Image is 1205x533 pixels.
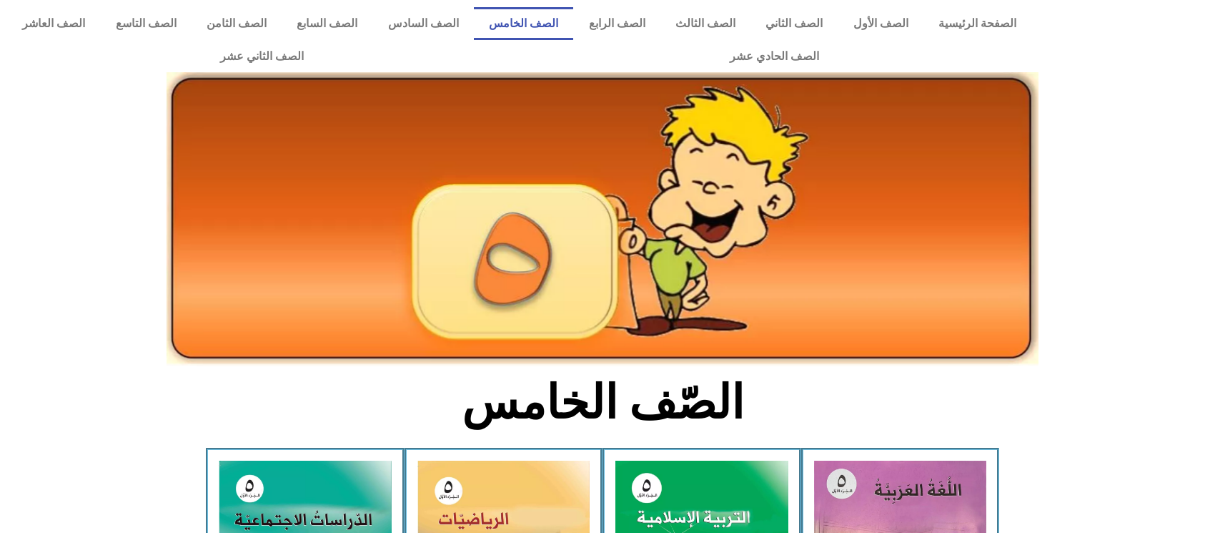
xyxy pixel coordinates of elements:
[192,7,282,40] a: الصف الثامن
[282,7,372,40] a: الصف السابع
[838,7,923,40] a: الصف الأول
[750,7,838,40] a: الصف الثاني
[660,7,750,40] a: الصف الثالث
[923,7,1031,40] a: الصفحة الرئيسية
[7,40,517,73] a: الصف الثاني عشر
[367,375,839,431] h2: الصّف الخامس
[474,7,573,40] a: الصف الخامس
[573,7,660,40] a: الصف الرابع
[100,7,191,40] a: الصف التاسع
[7,7,100,40] a: الصف العاشر
[517,40,1032,73] a: الصف الحادي عشر
[373,7,474,40] a: الصف السادس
